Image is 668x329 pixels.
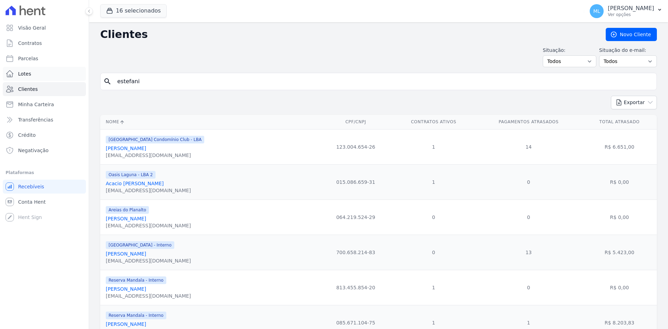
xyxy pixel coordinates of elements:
td: 1 [392,270,475,305]
td: 0 [392,235,475,270]
span: Conta Hent [18,198,46,205]
a: Lotes [3,67,86,81]
td: R$ 5.423,00 [582,235,657,270]
span: Lotes [18,70,31,77]
div: [EMAIL_ADDRESS][DOMAIN_NAME] [106,187,191,194]
label: Situação do e-mail: [599,47,657,54]
i: search [103,77,112,86]
a: Novo Cliente [606,28,657,41]
td: 1 [392,129,475,164]
span: Parcelas [18,55,38,62]
a: Recebíveis [3,180,86,194]
button: 16 selecionados [100,4,167,17]
td: R$ 0,00 [582,199,657,235]
span: [GEOGRAPHIC_DATA] Condomínio Club - LBA [106,136,204,143]
a: Visão Geral [3,21,86,35]
td: 14 [475,129,582,164]
button: Exportar [611,96,657,109]
p: [PERSON_NAME] [608,5,654,12]
a: [PERSON_NAME] [106,146,146,151]
a: Acacio [PERSON_NAME] [106,181,164,186]
span: Areias do Planalto [106,206,149,214]
span: Recebíveis [18,183,44,190]
button: ML [PERSON_NAME] Ver opções [584,1,668,21]
a: [PERSON_NAME] [106,251,146,257]
span: Negativação [18,147,49,154]
input: Buscar por nome, CPF ou e-mail [113,75,654,88]
label: Situação: [543,47,596,54]
td: 700.658.214-83 [319,235,392,270]
td: 123.004.654-26 [319,129,392,164]
th: Pagamentos Atrasados [475,115,582,129]
a: Parcelas [3,52,86,65]
td: 0 [475,270,582,305]
span: Minha Carteira [18,101,54,108]
a: Transferências [3,113,86,127]
p: Ver opções [608,12,654,17]
div: Plataformas [6,169,83,177]
div: [EMAIL_ADDRESS][DOMAIN_NAME] [106,257,191,264]
th: Total Atrasado [582,115,657,129]
td: 1 [392,164,475,199]
div: [EMAIL_ADDRESS][DOMAIN_NAME] [106,152,204,159]
th: CPF/CNPJ [319,115,392,129]
td: 0 [475,164,582,199]
td: R$ 6.651,00 [582,129,657,164]
a: Contratos [3,36,86,50]
span: Visão Geral [18,24,46,31]
span: Reserva Mandala - Interno [106,312,166,319]
a: Minha Carteira [3,97,86,111]
th: Nome [100,115,319,129]
a: Crédito [3,128,86,142]
span: Oasis Laguna - LBA 2 [106,171,156,179]
a: [PERSON_NAME] [106,321,146,327]
td: R$ 0,00 [582,270,657,305]
td: 813.455.854-20 [319,270,392,305]
a: Negativação [3,143,86,157]
a: [PERSON_NAME] [106,216,146,221]
h2: Clientes [100,28,595,41]
td: 064.219.524-29 [319,199,392,235]
span: Transferências [18,116,53,123]
div: [EMAIL_ADDRESS][DOMAIN_NAME] [106,292,191,299]
a: Clientes [3,82,86,96]
span: Reserva Mandala - Interno [106,276,166,284]
td: 13 [475,235,582,270]
span: Crédito [18,132,36,139]
span: Contratos [18,40,42,47]
a: Conta Hent [3,195,86,209]
td: 015.086.659-31 [319,164,392,199]
span: ML [593,9,600,14]
td: 0 [475,199,582,235]
td: 0 [392,199,475,235]
div: [EMAIL_ADDRESS][DOMAIN_NAME] [106,222,191,229]
th: Contratos Ativos [392,115,475,129]
span: [GEOGRAPHIC_DATA] - Interno [106,241,174,249]
td: R$ 0,00 [582,164,657,199]
a: [PERSON_NAME] [106,286,146,292]
span: Clientes [18,86,38,93]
